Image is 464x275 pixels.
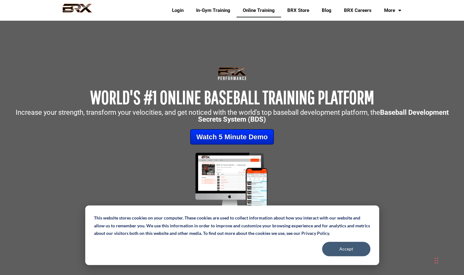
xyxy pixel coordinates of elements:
a: Online Training [237,3,281,18]
img: BRX Performance [57,3,98,17]
a: BRX Store [281,3,315,18]
a: In-Gym Training [190,3,237,18]
div: Navigation Menu [161,3,408,18]
a: More [378,3,408,18]
a: Blog [315,3,338,18]
strong: Baseball Development Secrets System (BDS) [198,108,449,123]
div: Cookie banner [85,205,379,265]
button: Accept [322,242,370,256]
img: Transparent-Black-BRX-Logo-White-Performance [217,66,248,82]
a: Login [166,3,190,18]
span: WORLD'S #1 ONLINE BASEBALL TRAINING PLATFORM [90,86,374,108]
p: This website stores cookies on your computer. These cookies are used to collect information about... [94,214,370,237]
p: Increase your strength, transform your velocities, and get noticed with the world's top baseball ... [3,109,461,123]
a: BRX Careers [338,3,378,18]
img: Mockup-2-large [182,151,282,214]
iframe: Chat Widget [433,245,464,275]
div: Drag [435,251,438,270]
a: Watch 5 Minute Demo [190,129,274,145]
